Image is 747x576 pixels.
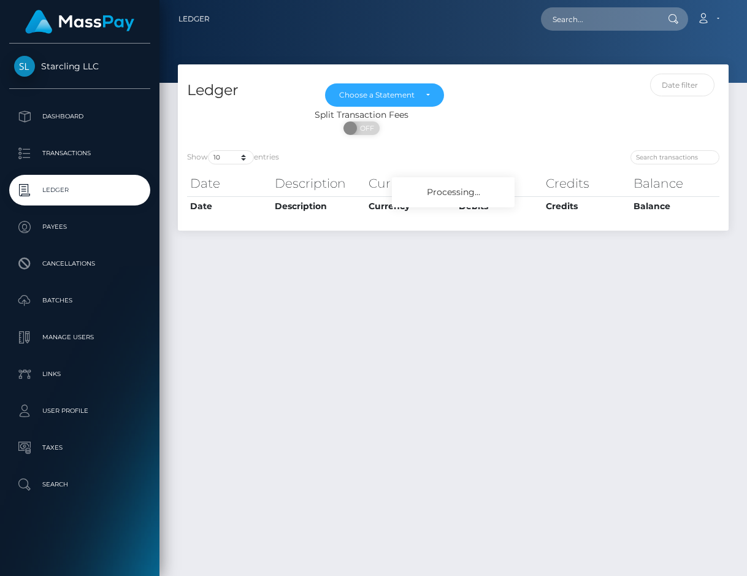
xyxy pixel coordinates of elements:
[187,150,279,164] label: Show entries
[9,322,150,353] a: Manage Users
[178,6,210,32] a: Ledger
[630,150,719,164] input: Search transactions
[208,150,254,164] select: Showentries
[9,212,150,242] a: Payees
[14,402,145,420] p: User Profile
[178,109,545,121] div: Split Transaction Fees
[9,175,150,205] a: Ledger
[14,365,145,383] p: Links
[456,171,543,196] th: Debits
[325,83,445,107] button: Choose a Statement
[630,171,719,196] th: Balance
[350,121,381,135] span: OFF
[14,181,145,199] p: Ledger
[9,285,150,316] a: Batches
[9,469,150,500] a: Search
[187,80,307,101] h4: Ledger
[366,171,456,196] th: Currency
[14,144,145,163] p: Transactions
[650,74,714,96] input: Date filter
[14,328,145,347] p: Manage Users
[187,196,272,216] th: Date
[14,255,145,273] p: Cancellations
[541,7,656,31] input: Search...
[272,196,366,216] th: Description
[14,218,145,236] p: Payees
[9,138,150,169] a: Transactions
[14,439,145,457] p: Taxes
[9,432,150,463] a: Taxes
[9,248,150,279] a: Cancellations
[14,291,145,310] p: Batches
[14,107,145,126] p: Dashboard
[9,101,150,132] a: Dashboard
[543,171,630,196] th: Credits
[9,61,150,72] span: Starcling LLC
[339,90,416,100] div: Choose a Statement
[25,10,134,34] img: MassPay Logo
[14,475,145,494] p: Search
[9,396,150,426] a: User Profile
[187,171,272,196] th: Date
[392,177,515,207] div: Processing...
[366,196,456,216] th: Currency
[9,359,150,390] a: Links
[543,196,630,216] th: Credits
[272,171,366,196] th: Description
[630,196,719,216] th: Balance
[14,56,35,77] img: Starcling LLC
